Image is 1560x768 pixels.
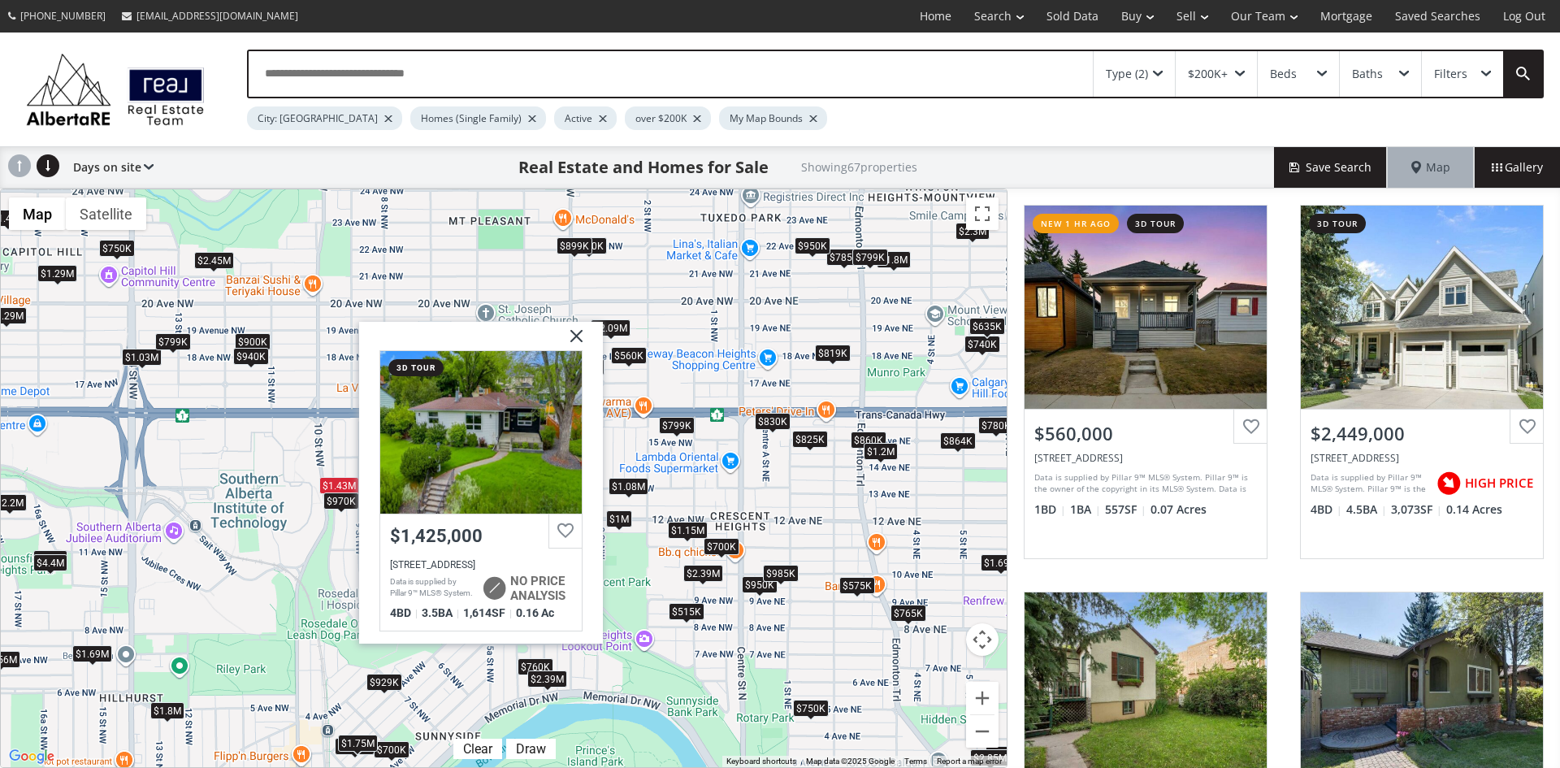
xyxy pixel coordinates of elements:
div: $1.15M [668,522,708,539]
div: 1308 21 Avenue NW, Calgary, AB T2M1L4 [1311,451,1533,465]
span: 0.14 Acres [1446,501,1502,518]
div: Active [554,106,617,130]
div: Data is supplied by Pillar 9™ MLS® System. Pillar 9™ is the owner of the copyright in its MLS® Sy... [1311,471,1428,496]
button: Keyboard shortcuts [726,756,796,767]
div: Homes (Single Family) [410,106,546,130]
span: Map [1411,159,1450,176]
img: x.svg [550,321,591,362]
span: 3.5 BA [422,605,459,618]
div: $575K [839,577,875,594]
div: $765K [890,604,926,621]
div: $515K [669,603,704,620]
a: 3d tour$1,425,000[STREET_ADDRESS]Data is supplied by Pillar 9™ MLS® System. Pillar 9™ is the owne... [379,349,583,631]
div: $1,425,000 [390,525,572,545]
div: $1.69M [72,645,112,662]
a: Terms [904,757,927,766]
div: Draw [512,741,550,757]
div: $860K [851,432,886,449]
div: $1.2M [864,443,898,460]
div: $799K [852,249,888,266]
div: $2.85M [970,748,1010,766]
span: 1 BD [1034,501,1066,518]
div: Filters [1434,68,1467,80]
div: $740K [964,336,1000,353]
div: $864K [940,432,976,449]
a: Report a map error [937,757,1002,766]
div: $1.08M [609,477,648,494]
div: 3d tour [388,358,444,375]
div: Click to draw. [506,741,556,757]
div: $1.43M [319,477,359,494]
div: 317 18 Avenue NW, Calgary, AB T2M0T4 [1034,451,1257,465]
h2: Showing 67 properties [801,161,917,173]
div: Clear [459,741,496,757]
div: $1.75M [335,737,375,754]
div: $1.03M [122,348,162,365]
div: Map [1388,147,1474,188]
div: Days on site [65,147,154,188]
span: 0.07 Acres [1150,501,1207,518]
div: $950K [742,576,778,593]
div: 1408 Crescent Road NW, Calgary, AB T2M4B1 [390,558,572,570]
button: Show satellite imagery [66,197,146,230]
a: new 1 hr ago3d tour$560,000[STREET_ADDRESS]Data is supplied by Pillar 9™ MLS® System. Pillar 9™ i... [1007,189,1284,575]
span: 4 BD [390,605,418,618]
div: $700K [704,537,739,554]
span: 3,073 SF [1391,501,1442,518]
div: $2.39M [683,564,723,581]
div: $1.29M [37,265,77,282]
div: $200K+ [1188,68,1228,80]
div: $1M [606,510,632,527]
div: $750K [793,700,829,717]
div: $2.3M [955,223,990,240]
div: $1.8M [150,702,184,719]
div: Baths [1352,68,1383,80]
div: $875K [986,746,1021,763]
div: $985K [763,565,799,582]
div: 1408 Crescent Road NW, Calgary, AB T2M4B1 [380,350,582,513]
span: [EMAIL_ADDRESS][DOMAIN_NAME] [136,9,298,23]
div: $899K [557,237,592,254]
div: $2,449,000 [1311,421,1533,446]
div: $785K [826,249,862,266]
img: Google [5,746,58,767]
div: Data is supplied by Pillar 9™ MLS® System. Pillar 9™ is the owner of the copyright in its MLS® Sy... [1034,471,1253,496]
div: $2.39M [527,670,567,688]
div: $760K [518,658,553,675]
button: Zoom in [966,682,999,714]
span: Gallery [1492,159,1543,176]
span: 557 SF [1105,501,1146,518]
div: $560K [611,346,647,363]
div: $799K [659,416,695,433]
span: 1 BA [1070,501,1101,518]
a: Open this area in Google Maps (opens a new window) [5,746,58,767]
div: $1.75M [338,735,378,752]
a: [EMAIL_ADDRESS][DOMAIN_NAME] [114,1,306,31]
span: 1,614 SF [463,605,512,618]
button: Save Search [1274,147,1388,188]
div: $1.69M [981,553,1020,571]
div: $959K [417,321,453,338]
span: 4.5 BA [1346,501,1387,518]
div: $830K [755,413,791,430]
div: Gallery [1474,147,1560,188]
div: $4.4M [33,554,67,571]
div: Beds [1270,68,1297,80]
a: 3d tour$2,449,000[STREET_ADDRESS]Data is supplied by Pillar 9™ MLS® System. Pillar 9™ is the owne... [1284,189,1560,575]
div: My Map Bounds [719,106,827,130]
div: $900K [235,332,271,349]
button: Toggle fullscreen view [966,197,999,230]
span: Map data ©2025 Google [806,757,895,766]
div: $780K [978,417,1014,434]
div: Type (2) [1106,68,1148,80]
div: over $200K [625,106,711,130]
div: $929K [366,674,402,691]
img: Logo [18,49,213,130]
div: $750K [99,239,135,256]
div: City: [GEOGRAPHIC_DATA] [247,106,402,130]
div: $970K [323,492,359,509]
h1: Real Estate and Homes for Sale [518,156,769,179]
div: $700K [374,740,409,757]
div: $940K [233,348,269,365]
div: $1.3M [483,320,517,337]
